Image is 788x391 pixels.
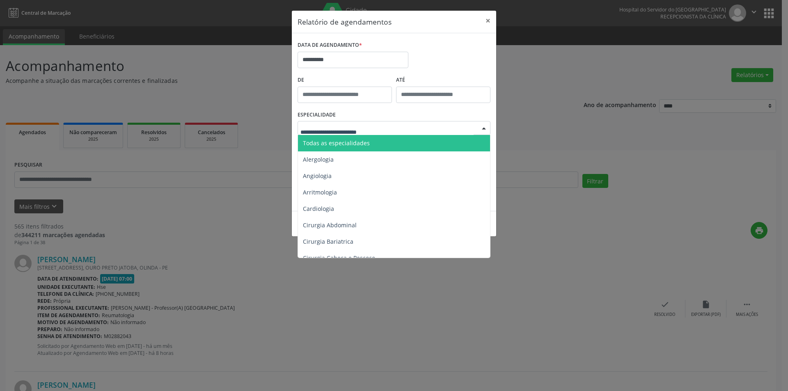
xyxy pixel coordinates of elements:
[303,139,370,147] span: Todas as especialidades
[298,16,392,27] h5: Relatório de agendamentos
[298,109,336,121] label: ESPECIALIDADE
[298,39,362,52] label: DATA DE AGENDAMENTO
[303,172,332,180] span: Angiologia
[303,254,375,262] span: Cirurgia Cabeça e Pescoço
[303,221,357,229] span: Cirurgia Abdominal
[303,205,334,213] span: Cardiologia
[303,238,353,245] span: Cirurgia Bariatrica
[303,188,337,196] span: Arritmologia
[480,11,496,31] button: Close
[396,74,490,87] label: ATÉ
[303,155,334,163] span: Alergologia
[298,74,392,87] label: De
